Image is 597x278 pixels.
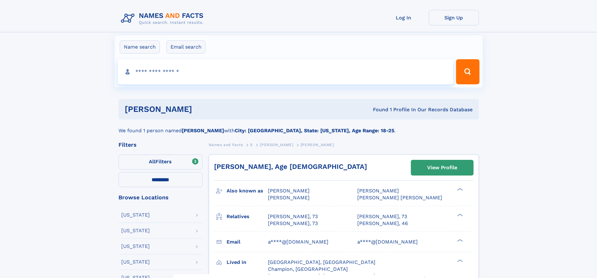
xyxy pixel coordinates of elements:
[268,195,310,201] span: [PERSON_NAME]
[357,213,407,220] a: [PERSON_NAME], 73
[121,228,150,233] div: [US_STATE]
[282,106,473,113] div: Found 1 Profile In Our Records Database
[227,237,268,247] h3: Email
[118,10,209,27] img: Logo Names and Facts
[118,155,202,170] label: Filters
[149,159,155,165] span: All
[209,141,243,149] a: Names and Facts
[121,260,150,265] div: [US_STATE]
[260,143,293,147] span: [PERSON_NAME]
[227,257,268,268] h3: Lived in
[227,211,268,222] h3: Relatives
[125,105,283,113] h1: [PERSON_NAME]
[235,128,394,134] b: City: [GEOGRAPHIC_DATA], State: [US_STATE], Age Range: 18-25
[456,238,463,242] div: ❯
[118,119,479,134] div: We found 1 person named with .
[214,163,367,170] a: [PERSON_NAME], Age [DEMOGRAPHIC_DATA]
[456,59,479,84] button: Search Button
[250,143,253,147] span: S
[250,141,253,149] a: S
[268,220,318,227] a: [PERSON_NAME], 73
[121,212,150,218] div: [US_STATE]
[268,259,375,265] span: [GEOGRAPHIC_DATA], [GEOGRAPHIC_DATA]
[268,213,318,220] a: [PERSON_NAME], 73
[118,59,453,84] input: search input
[429,10,479,25] a: Sign Up
[427,160,457,175] div: View Profile
[379,10,429,25] a: Log In
[301,143,334,147] span: [PERSON_NAME]
[260,141,293,149] a: [PERSON_NAME]
[118,142,202,148] div: Filters
[227,186,268,196] h3: Also known as
[268,188,310,194] span: [PERSON_NAME]
[456,187,463,191] div: ❯
[357,188,399,194] span: [PERSON_NAME]
[268,266,348,272] span: Champion, [GEOGRAPHIC_DATA]
[182,128,224,134] b: [PERSON_NAME]
[357,195,442,201] span: [PERSON_NAME] [PERSON_NAME]
[357,220,408,227] a: [PERSON_NAME], 46
[166,40,206,54] label: Email search
[118,195,202,200] div: Browse Locations
[411,160,473,175] a: View Profile
[121,244,150,249] div: [US_STATE]
[120,40,160,54] label: Name search
[456,259,463,263] div: ❯
[456,213,463,217] div: ❯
